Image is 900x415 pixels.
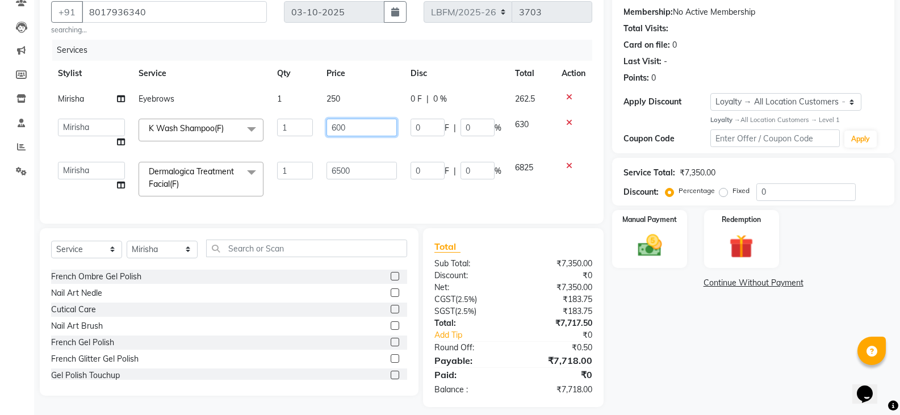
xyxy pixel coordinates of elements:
[513,282,601,294] div: ₹7,350.00
[445,165,449,177] span: F
[426,368,513,382] div: Paid:
[445,122,449,134] span: F
[732,186,750,196] label: Fixed
[51,271,141,283] div: French Ombre Gel Polish
[623,56,662,68] div: Last Visit:
[426,294,513,305] div: ( )
[513,384,601,396] div: ₹7,718.00
[495,165,501,177] span: %
[508,61,555,86] th: Total
[426,282,513,294] div: Net:
[132,61,270,86] th: Service
[51,320,103,332] div: Nail Art Brush
[513,317,601,329] div: ₹7,717.50
[623,133,710,145] div: Coupon Code
[664,56,667,68] div: -
[426,342,513,354] div: Round Off:
[623,186,659,198] div: Discount:
[513,342,601,354] div: ₹0.50
[513,305,601,317] div: ₹183.75
[515,162,533,173] span: 6825
[426,329,528,341] a: Add Tip
[411,93,422,105] span: 0 F
[433,93,447,105] span: 0 %
[622,215,677,225] label: Manual Payment
[680,167,715,179] div: ₹7,350.00
[513,270,601,282] div: ₹0
[710,129,840,147] input: Enter Offer / Coupon Code
[206,240,407,257] input: Search or Scan
[58,94,84,104] span: Mirisha
[426,270,513,282] div: Discount:
[495,122,501,134] span: %
[52,40,601,61] div: Services
[51,353,139,365] div: French Glitter Gel Polish
[623,6,883,18] div: No Active Membership
[722,232,761,262] img: _gift.svg
[672,39,677,51] div: 0
[844,131,877,148] button: Apply
[434,241,461,253] span: Total
[224,123,229,133] a: x
[513,258,601,270] div: ₹7,350.00
[623,72,649,84] div: Points:
[623,96,710,108] div: Apply Discount
[630,232,669,259] img: _cash.svg
[434,294,455,304] span: CGST
[277,94,282,104] span: 1
[651,72,656,84] div: 0
[51,61,132,86] th: Stylist
[457,307,474,316] span: 2.5%
[623,6,673,18] div: Membership:
[149,166,234,188] span: Dermalogica Treatment Facial(F)
[426,384,513,396] div: Balance :
[82,1,267,23] input: Search by Name/Mobile/Email/Code
[426,354,513,367] div: Payable:
[51,304,96,316] div: Cutical Care
[426,258,513,270] div: Sub Total:
[51,287,102,299] div: Nail Art Nedle
[515,94,535,104] span: 262.5
[51,1,83,23] button: +91
[623,23,668,35] div: Total Visits:
[513,368,601,382] div: ₹0
[454,122,456,134] span: |
[404,61,508,86] th: Disc
[51,337,114,349] div: French Gel Polish
[270,61,319,86] th: Qty
[623,39,670,51] div: Card on file:
[623,167,675,179] div: Service Total:
[515,119,529,129] span: 630
[149,123,224,133] span: K Wash Shampoo(F)
[426,93,429,105] span: |
[454,165,456,177] span: |
[513,294,601,305] div: ₹183.75
[51,370,120,382] div: Gel Polish Touchup
[51,25,267,35] small: searching...
[614,277,892,289] a: Continue Without Payment
[458,295,475,304] span: 2.5%
[326,94,340,104] span: 250
[320,61,404,86] th: Price
[710,115,883,125] div: All Location Customers → Level 1
[710,116,740,124] strong: Loyalty →
[513,354,601,367] div: ₹7,718.00
[179,179,184,189] a: x
[139,94,174,104] span: Eyebrows
[555,61,592,86] th: Action
[426,305,513,317] div: ( )
[852,370,889,404] iframe: chat widget
[426,317,513,329] div: Total:
[679,186,715,196] label: Percentage
[528,329,601,341] div: ₹0
[722,215,761,225] label: Redemption
[434,306,455,316] span: SGST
